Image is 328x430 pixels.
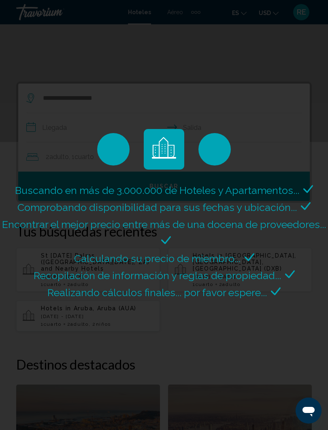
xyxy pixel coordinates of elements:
[47,286,267,299] span: Realizando cálculos finales... por favor espere...
[74,252,241,264] span: Calculando su precio de miembro...
[17,201,297,213] span: Comprobando disponibilidad para sus fechas y ubicación...
[2,218,326,230] span: Encontrar el mejor precio entre más de una docena de proveedores...
[34,269,281,282] span: Recopilación de información y reglas de propiedad...
[296,398,322,424] iframe: Botón para iniciar la ventana de mensajería
[15,184,299,196] span: Buscando en más de 3.000.000 de Hoteles y Apartamentos...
